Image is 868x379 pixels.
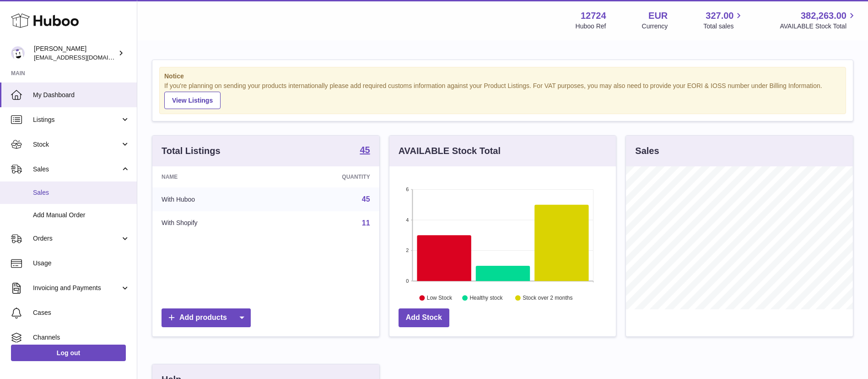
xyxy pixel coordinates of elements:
[469,295,503,301] text: Healthy stock
[780,10,857,31] a: 382,263.00 AVAILABLE Stock Total
[152,211,275,235] td: With Shopify
[33,140,120,149] span: Stock
[703,22,744,31] span: Total sales
[152,166,275,187] th: Name
[581,10,606,22] strong: 12724
[34,44,116,62] div: [PERSON_NAME]
[164,92,221,109] a: View Listings
[399,145,501,157] h3: AVAILABLE Stock Total
[406,187,409,192] text: 6
[362,219,370,227] a: 11
[33,234,120,243] span: Orders
[427,295,453,301] text: Low Stock
[152,187,275,211] td: With Huboo
[33,333,130,342] span: Channels
[11,345,126,361] a: Log out
[33,259,130,268] span: Usage
[34,54,135,61] span: [EMAIL_ADDRESS][DOMAIN_NAME]
[164,82,841,109] div: If you're planning on sending your products internationally please add required customs informati...
[362,195,370,203] a: 45
[360,145,370,154] strong: 45
[33,188,130,197] span: Sales
[523,295,572,301] text: Stock over 2 months
[33,211,130,220] span: Add Manual Order
[11,46,25,60] img: internalAdmin-12724@internal.huboo.com
[406,278,409,284] text: 0
[162,308,251,327] a: Add products
[642,22,668,31] div: Currency
[576,22,606,31] div: Huboo Ref
[703,10,744,31] a: 327.00 Total sales
[780,22,857,31] span: AVAILABLE Stock Total
[648,10,668,22] strong: EUR
[33,284,120,292] span: Invoicing and Payments
[275,166,379,187] th: Quantity
[801,10,846,22] span: 382,263.00
[164,72,841,81] strong: Notice
[706,10,733,22] span: 327.00
[33,308,130,317] span: Cases
[360,145,370,156] a: 45
[33,91,130,99] span: My Dashboard
[162,145,221,157] h3: Total Listings
[399,308,449,327] a: Add Stock
[406,217,409,223] text: 4
[33,115,120,124] span: Listings
[406,247,409,253] text: 2
[33,165,120,174] span: Sales
[635,145,659,157] h3: Sales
